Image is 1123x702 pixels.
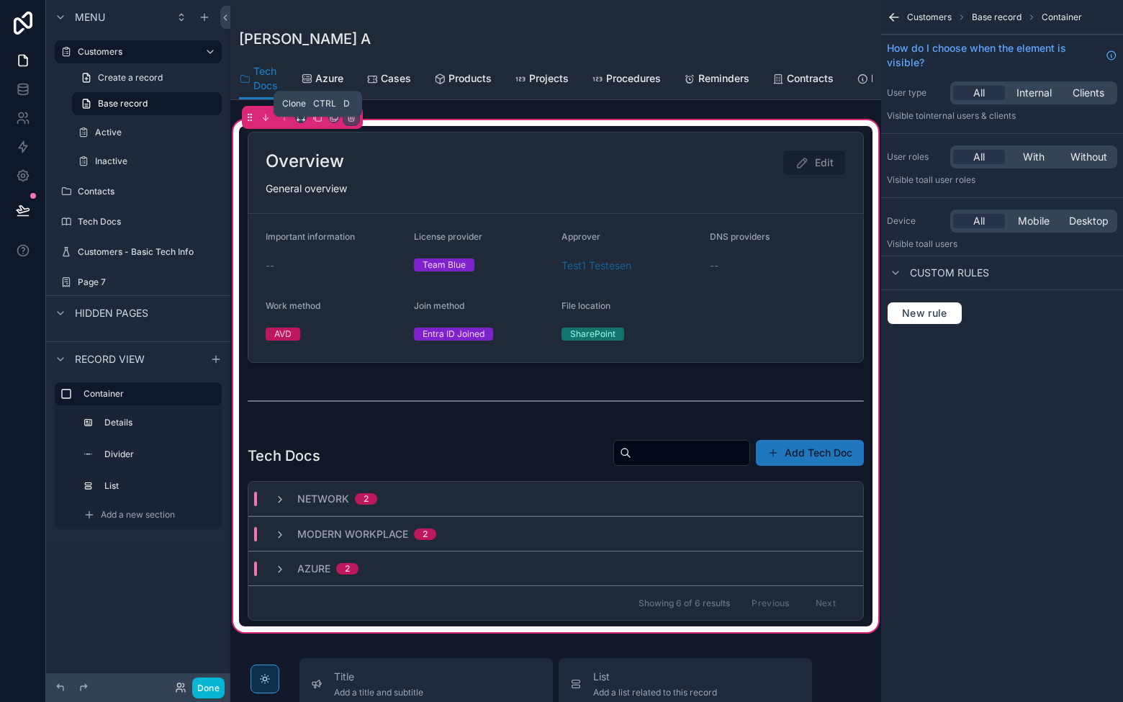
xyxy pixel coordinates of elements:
span: Custom rules [910,266,989,280]
span: Internal [1016,86,1052,100]
span: Add a list related to this record [593,687,717,698]
p: Visible to [887,238,1117,250]
div: 2 [423,528,428,540]
span: Azure [297,562,330,576]
p: Visible to [887,110,1117,122]
label: Contacts [78,186,219,197]
a: Azure [301,66,343,94]
span: Products [448,71,492,86]
a: Contracts [772,66,834,94]
button: Done [192,678,225,698]
span: Ctrl [312,96,338,111]
span: All user roles [924,174,975,185]
span: Cases [381,71,411,86]
a: Projects [515,66,569,94]
span: Projects [529,71,569,86]
span: Reminders [698,71,749,86]
span: New rule [896,307,953,320]
span: With [1023,150,1045,164]
span: Clone [282,98,306,109]
a: Customers [55,40,222,63]
iframe: Intercom live chat [1074,653,1109,688]
span: Deploy Services [871,71,950,86]
a: Procedures [592,66,661,94]
span: Network [297,492,349,506]
a: Inactive [72,150,222,173]
a: Contacts [55,180,222,203]
label: Details [104,417,213,428]
span: Contracts [787,71,834,86]
p: Visible to [887,174,1117,186]
button: New rule [887,302,962,325]
label: User roles [887,151,944,163]
span: Desktop [1069,214,1109,228]
label: List [104,480,213,492]
label: Container [84,388,210,400]
span: Base record [98,98,148,109]
a: How do I choose when the element is visible? [887,41,1117,70]
a: Deploy Services [857,66,950,94]
span: All [973,86,985,100]
span: Azure [315,71,343,86]
a: Tech Docs [55,210,222,233]
div: scrollable content [46,376,230,544]
span: Procedures [606,71,661,86]
span: Menu [75,10,105,24]
a: Tech Docs [239,58,278,100]
span: Record view [75,352,145,366]
label: Page 7 [78,276,219,288]
span: Without [1070,150,1107,164]
span: List [593,670,717,684]
label: Active [95,127,219,138]
span: Create a record [98,72,163,84]
span: all users [924,238,957,249]
span: Base record [972,12,1021,23]
span: All [973,214,985,228]
a: Active [72,121,222,144]
span: Mobile [1018,214,1050,228]
a: Base record [72,92,222,115]
a: Reminders [684,66,749,94]
span: Add a new section [101,509,175,521]
span: Clients [1073,86,1104,100]
span: Container [1042,12,1082,23]
div: 2 [345,563,350,575]
span: Add a title and subtitle [334,687,423,698]
span: Modern Workplace [297,527,408,541]
a: Cases [366,66,411,94]
label: Customers [78,46,193,58]
a: Products [434,66,492,94]
label: Inactive [95,156,219,167]
label: Tech Docs [78,216,219,228]
a: Customers - Basic Tech Info [55,240,222,264]
label: Divider [104,449,213,460]
span: How do I choose when the element is visible? [887,41,1100,70]
span: Internal users & clients [924,110,1016,121]
span: Tech Docs [253,64,278,93]
span: Hidden pages [75,306,148,320]
span: Customers [907,12,952,23]
div: 2 [364,493,369,505]
span: D [340,98,352,109]
label: Customers - Basic Tech Info [78,246,219,258]
label: Device [887,215,944,227]
h1: [PERSON_NAME] A [239,29,371,49]
a: Create a record [72,66,222,89]
label: User type [887,87,944,99]
span: Title [334,670,423,684]
a: Page 7 [55,271,222,294]
span: All [973,150,985,164]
